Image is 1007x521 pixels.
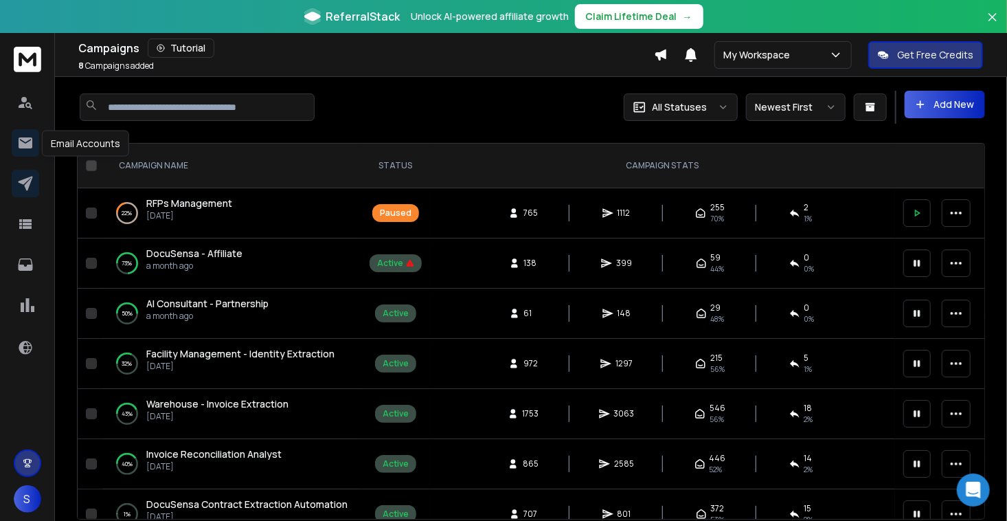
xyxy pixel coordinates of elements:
div: Active [383,408,409,419]
span: 0 [804,252,810,263]
th: CAMPAIGN NAME [102,144,361,188]
span: 70 % [710,213,724,224]
p: 43 % [122,407,133,421]
a: AI Consultant - Partnership [146,297,269,311]
span: 148 [618,308,631,319]
p: 40 % [122,457,133,471]
span: 1753 [523,408,539,419]
a: RFPs Management [146,197,232,210]
span: 3063 [614,408,635,419]
span: 44 % [711,263,725,274]
span: 48 % [711,313,725,324]
button: Newest First [746,93,846,121]
span: 215 [710,353,723,364]
span: 29 [711,302,721,313]
span: 5 [804,353,809,364]
span: 2 [804,202,809,213]
span: 0 % [804,313,815,324]
span: Facility Management - Identity Extraction [146,347,335,360]
p: a month ago [146,260,242,271]
span: 18 [804,403,813,414]
span: Warehouse - Invoice Extraction [146,397,288,410]
span: 546 [710,403,725,414]
p: My Workspace [723,48,795,62]
div: Open Intercom Messenger [957,474,990,507]
div: Paused [380,208,411,219]
span: 15 [804,503,812,514]
div: Active [383,308,409,319]
span: 0 % [804,263,815,274]
th: CAMPAIGN STATS [430,144,895,188]
p: 1 % [124,507,131,521]
p: [DATE] [146,361,335,372]
button: Get Free Credits [868,41,983,69]
a: Facility Management - Identity Extraction [146,347,335,361]
span: ReferralStack [326,8,400,25]
div: Active [383,358,409,369]
p: [DATE] [146,461,282,472]
td: 40%Invoice Reconciliation Analyst[DATE] [102,439,361,489]
td: 73%DocuSensa - Affiliatea month ago [102,239,361,289]
span: 1112 [618,208,631,219]
span: 8 [78,60,84,71]
span: 1 % [804,213,813,224]
a: DocuSensa Contract Extraction Automation [146,498,348,511]
span: 138 [524,258,538,269]
td: 43%Warehouse - Invoice Extraction[DATE] [102,389,361,439]
span: 59 [711,252,721,263]
div: Active [377,258,414,269]
a: Invoice Reconciliation Analyst [146,447,282,461]
span: Invoice Reconciliation Analyst [146,447,282,461]
p: All Statuses [652,100,707,114]
span: 0 [804,302,810,313]
span: 372 [711,503,725,514]
span: 14 [804,453,813,464]
span: 56 % [710,414,724,425]
p: 50 % [122,307,133,320]
span: 2 % [804,414,813,425]
button: Add New [905,91,985,118]
span: 1 % [804,364,813,375]
div: Active [383,458,409,469]
div: Active [383,509,409,520]
p: [DATE] [146,210,232,221]
td: 32%Facility Management - Identity Extraction[DATE] [102,339,361,389]
span: → [683,10,692,23]
p: Unlock AI-powered affiliate growth [411,10,569,23]
span: 2585 [614,458,634,469]
button: Claim Lifetime Deal→ [575,4,703,29]
span: 865 [523,458,539,469]
p: a month ago [146,311,269,322]
span: 255 [710,202,725,213]
button: S [14,485,41,513]
button: Close banner [984,8,1002,41]
span: 446 [710,453,726,464]
span: 399 [616,258,632,269]
span: 2 % [804,464,813,475]
span: 765 [523,208,538,219]
span: RFPs Management [146,197,232,210]
p: [DATE] [146,411,288,422]
span: 56 % [710,364,725,375]
p: 32 % [122,357,133,370]
div: Campaigns [78,38,654,58]
p: 73 % [122,256,133,270]
p: Campaigns added [78,60,154,71]
span: DocuSensa Contract Extraction Automation [146,498,348,511]
td: 22%RFPs Management[DATE] [102,188,361,239]
span: 52 % [710,464,723,475]
div: Email Accounts [42,131,129,157]
button: Tutorial [148,38,214,58]
span: 707 [524,509,538,520]
span: 801 [618,509,631,520]
a: DocuSensa - Affiliate [146,247,242,260]
a: Warehouse - Invoice Extraction [146,397,288,411]
p: Get Free Credits [897,48,973,62]
th: STATUS [361,144,430,188]
span: 972 [523,358,538,369]
span: 61 [524,308,538,319]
